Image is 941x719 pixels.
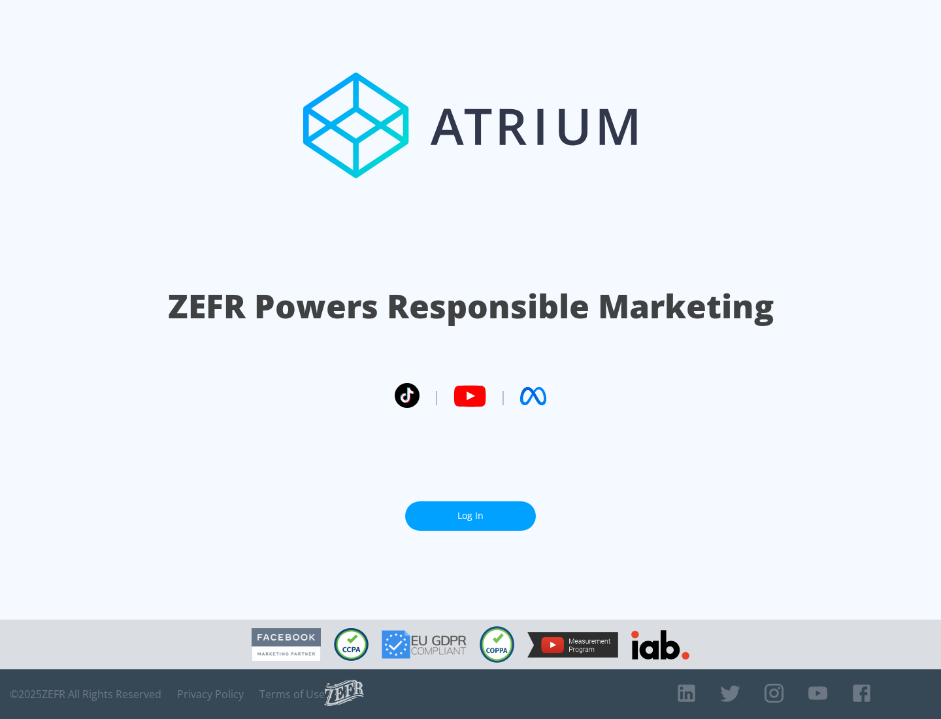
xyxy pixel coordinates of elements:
span: | [433,386,440,406]
a: Privacy Policy [177,688,244,701]
img: COPPA Compliant [480,626,514,663]
img: Facebook Marketing Partner [252,628,321,661]
span: © 2025 ZEFR All Rights Reserved [10,688,161,701]
img: CCPA Compliant [334,628,369,661]
a: Log In [405,501,536,531]
img: YouTube Measurement Program [527,632,618,658]
span: | [499,386,507,406]
a: Terms of Use [259,688,325,701]
h1: ZEFR Powers Responsible Marketing [168,284,774,329]
img: IAB [631,630,689,660]
img: GDPR Compliant [382,630,467,659]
